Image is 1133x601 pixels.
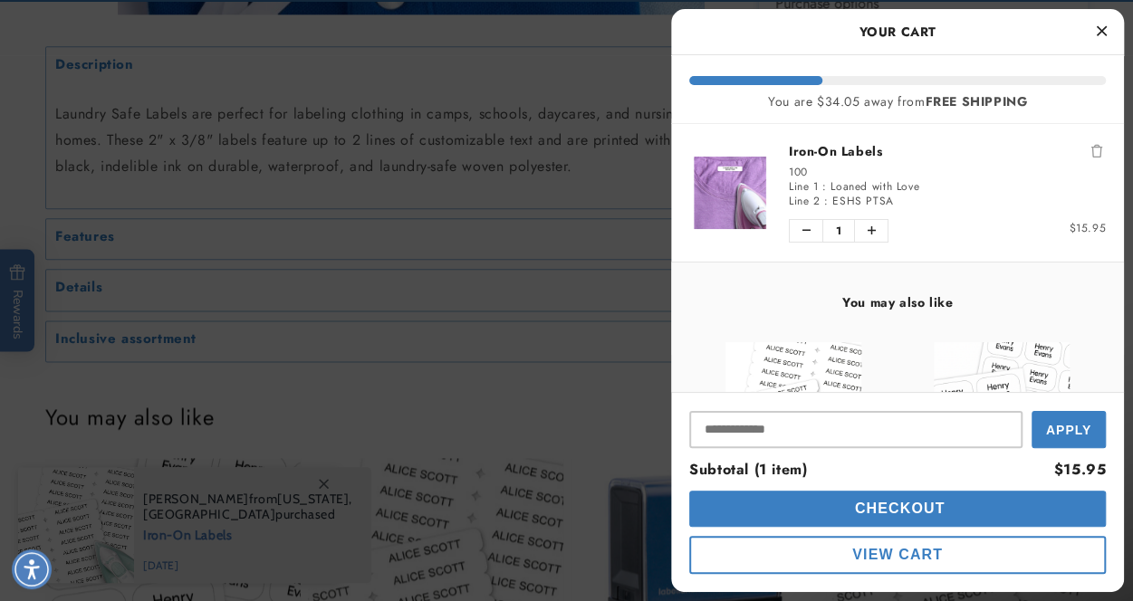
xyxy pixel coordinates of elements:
span: : [824,193,829,209]
button: Remove Iron-On Labels [1088,142,1106,160]
span: $15.95 [1069,220,1106,236]
span: Line 2 [789,193,821,209]
span: Line 1 [789,178,819,195]
img: View Stick N' Wear Stikins® Labels [934,342,1070,478]
button: Increase quantity of Iron-On Labels [855,220,888,242]
div: Accessibility Menu [12,549,52,589]
li: product [689,124,1106,262]
input: Input Discount [689,411,1023,448]
span: Loaned with Love [831,178,919,195]
div: 100 [789,165,1106,179]
span: Subtotal (1 item) [689,459,807,480]
img: Iron-On Labels - Label Land [725,342,861,478]
span: Apply [1046,423,1091,437]
button: Apply [1032,411,1106,448]
h4: You may also like [689,294,1106,310]
a: Iron-On Labels [789,142,1106,160]
button: What material are the labels made of? [45,101,270,136]
button: Close Cart [1088,18,1115,45]
img: Iron-On Labels - Label Land [689,157,771,228]
b: FREE SHIPPING [925,92,1027,110]
button: cart [689,536,1106,574]
button: Decrease quantity of Iron-On Labels [790,220,822,242]
div: You are $34.05 away from [689,94,1106,110]
span: 1 [822,220,855,242]
button: cart [689,491,1106,527]
span: : [822,178,827,195]
span: View Cart [852,547,943,562]
span: Checkout [850,501,946,516]
button: Are these labels comfortable to wear? [45,51,270,85]
div: $15.95 [1053,457,1106,483]
h2: Your Cart [689,18,1106,45]
span: ESHS PTSA [832,193,893,209]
